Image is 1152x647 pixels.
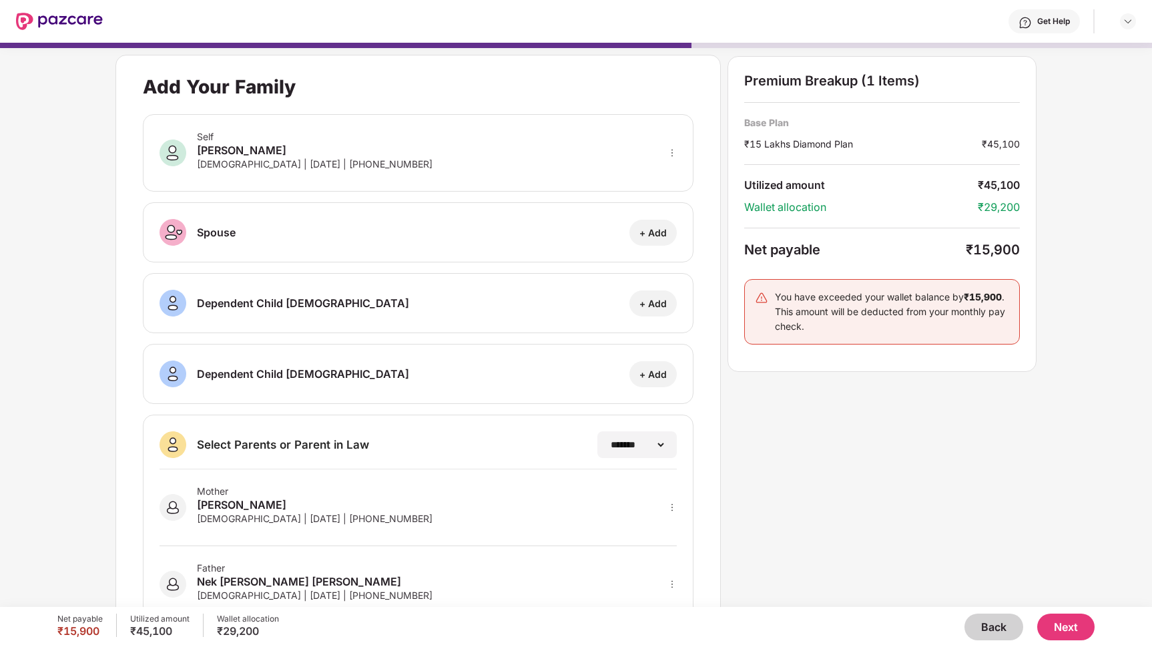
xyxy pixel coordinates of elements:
img: New Pazcare Logo [16,13,103,30]
img: svg+xml;base64,PHN2ZyB3aWR0aD0iNDAiIGhlaWdodD0iNDAiIHZpZXdCb3g9IjAgMCA0MCA0MCIgZmlsbD0ibm9uZSIgeG... [160,361,186,387]
div: Net payable [744,242,966,258]
img: svg+xml;base64,PHN2ZyB3aWR0aD0iNDAiIGhlaWdodD0iNDAiIHZpZXdCb3g9IjAgMCA0MCA0MCIgZmlsbD0ibm9uZSIgeG... [160,290,186,316]
button: Back [964,614,1023,640]
img: svg+xml;base64,PHN2ZyB3aWR0aD0iNDAiIGhlaWdodD0iNDAiIHZpZXdCb3g9IjAgMCA0MCA0MCIgZmlsbD0ibm9uZSIgeG... [160,140,186,166]
div: Mother [197,485,433,497]
img: svg+xml;base64,PHN2ZyB3aWR0aD0iNDAiIGhlaWdodD0iNDAiIHZpZXdCb3g9IjAgMCA0MCA0MCIgZmlsbD0ibm9uZSIgeG... [160,219,186,246]
div: ₹45,100 [978,178,1020,192]
span: more [667,148,677,158]
div: Dependent Child [DEMOGRAPHIC_DATA] [197,295,409,311]
img: svg+xml;base64,PHN2ZyBpZD0iRHJvcGRvd24tMzJ4MzIiIHhtbG5zPSJodHRwOi8vd3d3LnczLm9yZy8yMDAwL3N2ZyIgd2... [1123,16,1133,27]
div: ₹29,200 [217,624,279,638]
div: ₹29,200 [978,200,1020,214]
div: ₹45,100 [130,624,190,638]
button: Next [1037,614,1095,640]
div: + Add [639,226,667,239]
div: Utilized amount [744,178,978,192]
span: more [667,580,677,589]
div: Nek [PERSON_NAME] [PERSON_NAME] [197,574,433,590]
img: svg+xml;base64,PHN2ZyB3aWR0aD0iNDAiIGhlaWdodD0iNDAiIHZpZXdCb3g9IjAgMCA0MCA0MCIgZmlsbD0ibm9uZSIgeG... [160,431,186,458]
div: Utilized amount [130,614,190,624]
div: Net payable [57,614,103,624]
img: svg+xml;base64,PHN2ZyB3aWR0aD0iNDAiIGhlaWdodD0iNDAiIHZpZXdCb3g9IjAgMCA0MCA0MCIgZmlsbD0ibm9uZSIgeG... [160,571,186,598]
div: [PERSON_NAME] [197,142,433,158]
div: Dependent Child [DEMOGRAPHIC_DATA] [197,366,409,382]
div: [DEMOGRAPHIC_DATA] | [DATE] | [PHONE_NUMBER] [197,590,433,601]
div: Wallet allocation [744,200,978,214]
div: ₹15,900 [57,624,103,638]
div: Spouse [197,224,236,240]
img: svg+xml;base64,PHN2ZyBpZD0iSGVscC0zMngzMiIgeG1sbnM9Imh0dHA6Ly93d3cudzMub3JnLzIwMDAvc3ZnIiB3aWR0aD... [1019,16,1032,29]
div: + Add [639,297,667,310]
div: [DEMOGRAPHIC_DATA] | [DATE] | [PHONE_NUMBER] [197,513,433,524]
img: svg+xml;base64,PHN2ZyB3aWR0aD0iNDAiIGhlaWdodD0iNDAiIHZpZXdCb3g9IjAgMCA0MCA0MCIgZmlsbD0ibm9uZSIgeG... [160,494,186,521]
div: Get Help [1037,16,1070,27]
div: [DEMOGRAPHIC_DATA] | [DATE] | [PHONE_NUMBER] [197,158,433,170]
div: Select Parents or Parent in Law [197,437,369,452]
div: Add Your Family [143,75,296,98]
div: ₹45,100 [982,137,1020,151]
div: Premium Breakup (1 Items) [744,73,1020,89]
img: svg+xml;base64,PHN2ZyB4bWxucz0iaHR0cDovL3d3dy53My5vcmcvMjAwMC9zdmciIHdpZHRoPSIyNCIgaGVpZ2h0PSIyNC... [755,291,768,304]
div: ₹15,900 [966,242,1020,258]
b: ₹15,900 [964,291,1002,302]
div: Father [197,562,433,574]
div: Wallet allocation [217,614,279,624]
div: + Add [639,368,667,381]
div: You have exceeded your wallet balance by . This amount will be deducted from your monthly pay check. [775,290,1009,334]
div: [PERSON_NAME] [197,497,433,513]
div: ₹15 Lakhs Diamond Plan [744,137,982,151]
div: Base Plan [744,116,1020,129]
div: Self [197,131,433,142]
span: more [667,503,677,512]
